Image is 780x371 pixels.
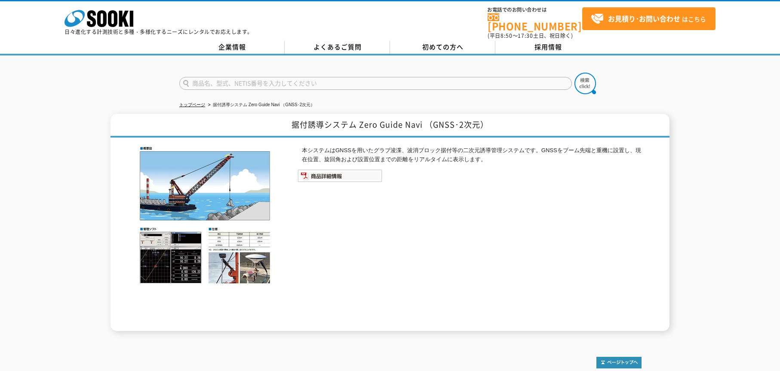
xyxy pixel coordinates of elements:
[298,175,382,181] a: 商品詳細情報システム
[285,41,390,54] a: よくあるご質問
[390,41,495,54] a: 初めての方へ
[138,146,272,285] img: 据付誘導システム Zero Guide Navi （GNSS･2次元）
[501,32,513,40] span: 8:50
[608,13,680,24] strong: お見積り･お問い合わせ
[179,41,285,54] a: 企業情報
[518,32,533,40] span: 17:30
[179,102,205,107] a: トップページ
[488,32,573,40] span: (平日 ～ 土日、祝日除く)
[495,41,601,54] a: 採用情報
[302,146,642,164] p: 本システムはGNSSを用いたグラブ浚渫、波消ブロック据付等の二次元誘導管理システムです。GNSSをブーム先端と重機に設置し、現在位置、旋回角および設置位置までの距離をリアルタイムに表示します。
[488,7,582,12] span: お電話でのお問い合わせは
[591,12,706,25] span: はこちら
[422,42,464,52] span: 初めての方へ
[582,7,716,30] a: お見積り･お問い合わせはこちら
[111,114,669,138] h1: 据付誘導システム Zero Guide Navi （GNSS･2次元）
[179,77,572,90] input: 商品名、型式、NETIS番号を入力してください
[206,101,315,110] li: 据付誘導システム Zero Guide Navi （GNSS･2次元）
[574,73,596,94] img: btn_search.png
[298,169,382,182] img: 商品詳細情報システム
[64,29,253,34] p: 日々進化する計測技術と多種・多様化するニーズにレンタルでお応えします。
[596,357,642,368] img: トップページへ
[488,13,582,31] a: [PHONE_NUMBER]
